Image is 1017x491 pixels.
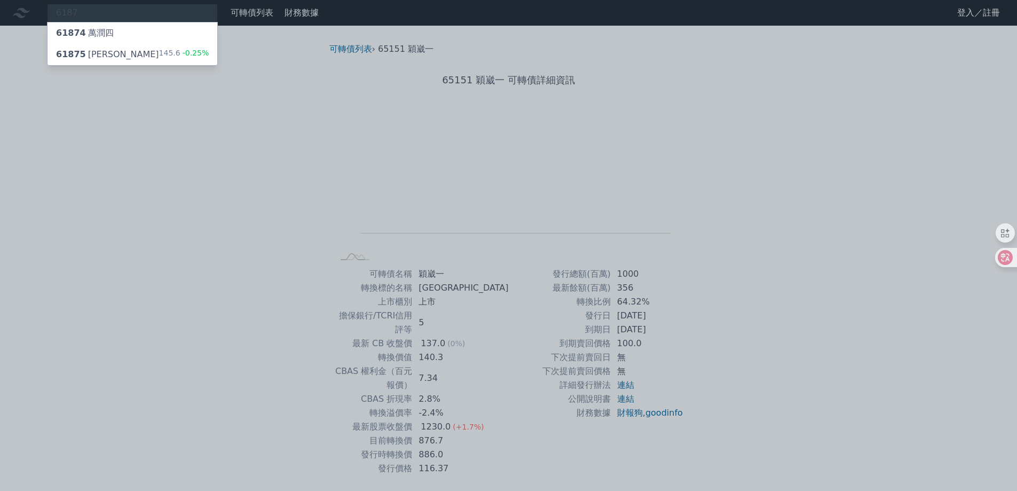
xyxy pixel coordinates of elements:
a: 61874萬潤四 [48,22,217,44]
span: 61874 [56,28,86,38]
div: [PERSON_NAME] [56,48,159,61]
span: -0.25% [180,49,209,57]
span: 61875 [56,49,86,59]
div: 145.6 [159,48,209,61]
a: 61875[PERSON_NAME] 145.6-0.25% [48,44,217,65]
div: 萬潤四 [56,27,114,40]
